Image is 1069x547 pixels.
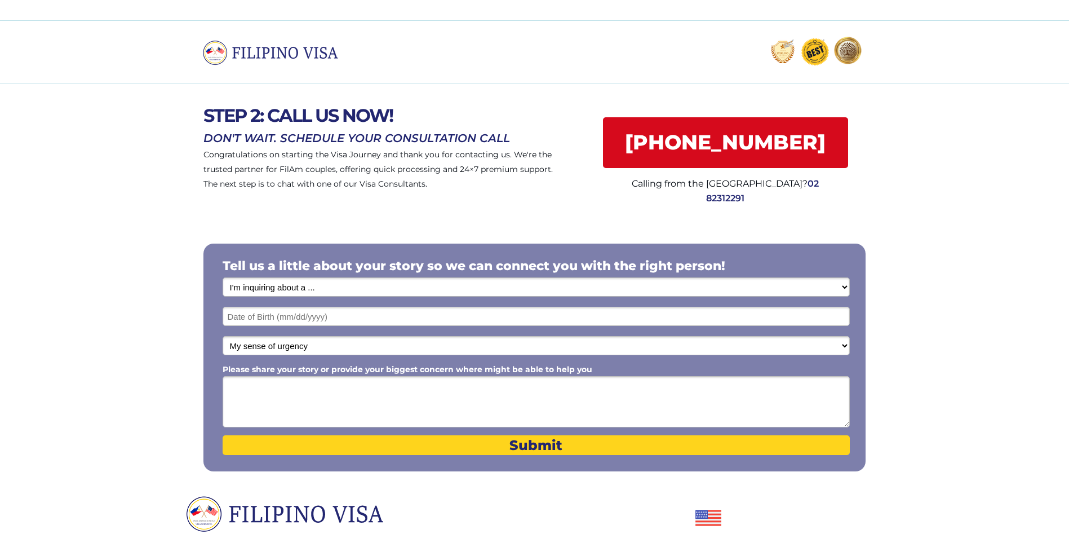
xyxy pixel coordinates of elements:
[203,104,393,126] span: STEP 2: CALL US NOW!
[632,178,808,189] span: Calling from the [GEOGRAPHIC_DATA]?
[603,117,848,168] a: [PHONE_NUMBER]
[223,364,592,374] span: Please share your story or provide your biggest concern where might be able to help you
[203,131,510,145] span: DON'T WAIT. SCHEDULE YOUR CONSULTATION CALL
[203,149,553,189] span: Congratulations on starting the Visa Journey and thank you for contacting us. We're the trusted p...
[223,258,725,273] span: Tell us a little about your story so we can connect you with the right person!
[223,307,850,326] input: Date of Birth (mm/dd/yyyy)
[223,435,850,455] button: Submit
[603,130,848,155] span: [PHONE_NUMBER]
[223,437,850,453] span: Submit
